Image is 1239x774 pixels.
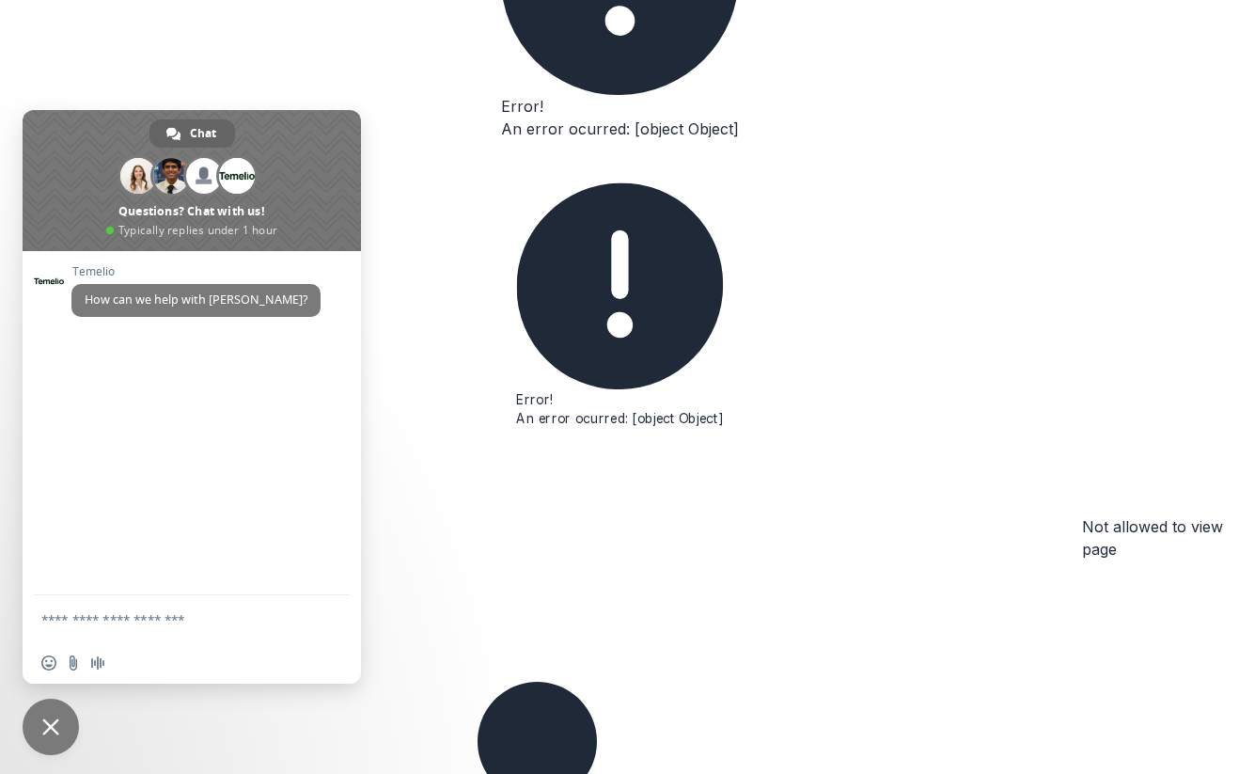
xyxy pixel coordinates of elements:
[41,656,56,671] span: Insert an emoji
[23,699,79,755] div: Close chat
[190,119,216,148] span: Chat
[71,265,321,278] span: Temelio
[90,656,105,671] span: Audio message
[149,119,235,148] div: Chat
[85,292,307,308] span: How can we help with [PERSON_NAME]?
[66,656,81,671] span: Send a file
[41,611,301,628] textarea: Compose your message...
[1082,515,1239,561] h2: Not allowed to view page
